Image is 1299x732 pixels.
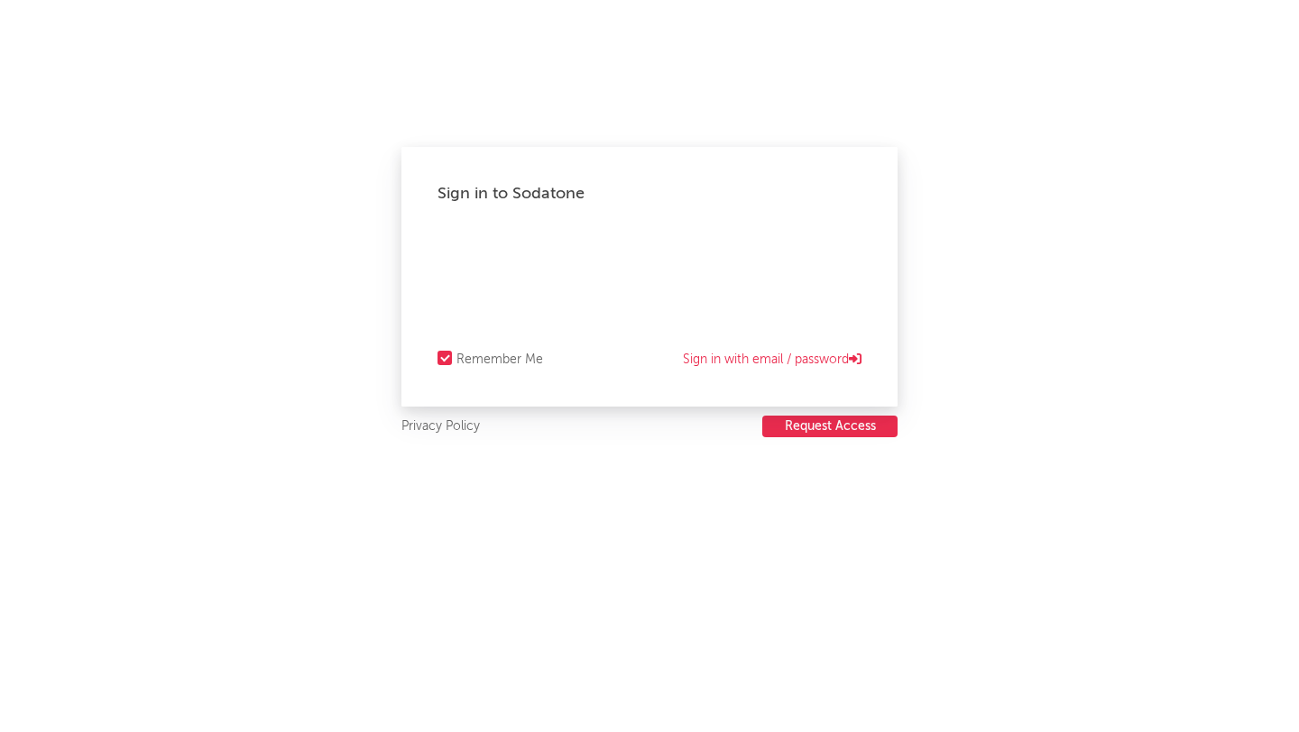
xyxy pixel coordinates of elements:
[438,183,861,205] div: Sign in to Sodatone
[762,416,898,437] button: Request Access
[456,349,543,371] div: Remember Me
[401,416,480,438] a: Privacy Policy
[683,349,861,371] a: Sign in with email / password
[762,416,898,438] a: Request Access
